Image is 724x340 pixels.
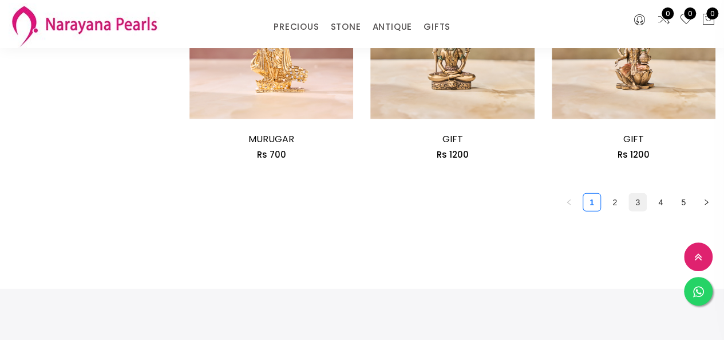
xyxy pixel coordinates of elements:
[674,193,693,212] li: 5
[679,13,693,28] a: 0
[606,194,623,211] a: 2
[583,194,600,211] a: 1
[330,18,361,36] a: STONE
[652,194,669,211] a: 4
[675,194,692,211] a: 5
[628,193,647,212] li: 3
[697,193,715,212] li: Next Page
[442,132,463,146] a: GIFT
[703,199,710,206] span: right
[662,7,674,19] span: 0
[618,148,650,161] span: Rs 1200
[274,18,319,36] a: PRECIOUS
[257,148,286,161] span: Rs 700
[248,132,294,146] a: MURUGAR
[684,7,696,19] span: 0
[706,7,718,19] span: 0
[606,193,624,212] li: 2
[424,18,450,36] a: GIFTS
[560,193,578,212] button: left
[657,13,671,28] a: 0
[629,194,646,211] a: 3
[623,132,644,146] a: GIFT
[437,148,469,161] span: Rs 1200
[583,193,601,212] li: 1
[651,193,670,212] li: 4
[560,193,578,212] li: Previous Page
[702,13,715,28] button: 0
[565,199,572,206] span: left
[372,18,412,36] a: ANTIQUE
[697,193,715,212] button: right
